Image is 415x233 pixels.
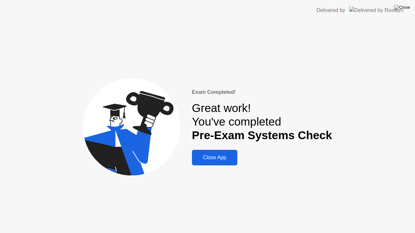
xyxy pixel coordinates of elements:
[316,6,345,14] div: Delivered by
[192,129,332,141] b: Pre-Exam Systems Check
[192,88,332,96] div: Exam Completed!
[394,5,410,10] img: Close
[192,101,332,142] div: Great work! You've completed
[194,155,235,161] div: Close App
[349,6,403,14] img: Delivered by Rosalyn
[192,150,237,165] button: Close App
